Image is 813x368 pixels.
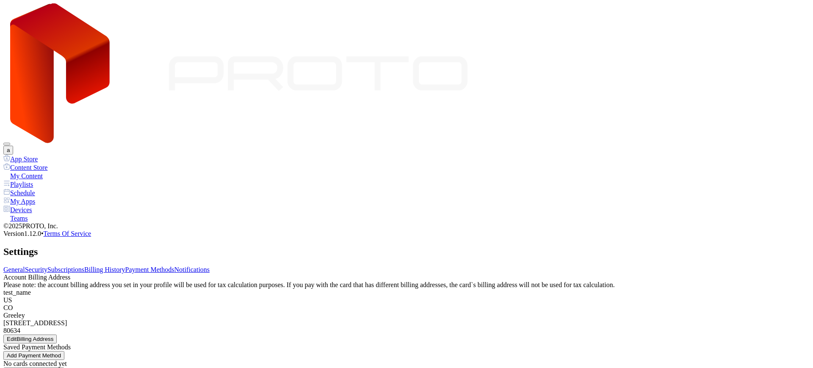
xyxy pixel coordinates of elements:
[3,180,810,188] a: Playlists
[3,304,13,311] span: CO
[47,266,84,273] a: Subscriptions
[84,266,125,273] a: Billing History
[3,155,810,163] a: App Store
[3,343,810,351] div: Saved Payment Methods
[3,163,810,172] a: Content Store
[3,281,810,289] div: Please note: the account billing address you set in your profile will be used for tax calculation...
[3,230,44,237] span: Version 1.12.0 •
[3,289,31,296] span: test_name
[3,319,67,326] span: [STREET_ADDRESS]
[3,222,810,230] div: © 2025 PROTO, Inc.
[3,360,810,368] div: No cards connected yet
[3,274,810,281] div: Account Billing Address
[3,172,810,180] a: My Content
[3,266,25,273] a: General
[174,266,210,273] a: Notifications
[3,335,57,343] button: EditBilling Address
[3,205,810,214] a: Devices
[125,266,174,273] a: Payment Methods
[7,352,61,359] div: Add Payment Method
[7,336,53,342] div: Edit Billing Address
[3,188,810,197] a: Schedule
[44,230,91,237] a: Terms Of Service
[3,312,25,319] span: Greeley
[3,296,12,304] span: US
[3,327,20,334] span: 80634
[3,246,810,257] h2: Settings
[3,197,810,205] a: My Apps
[25,266,47,273] a: Security
[3,146,13,155] button: a
[3,351,64,360] button: Add Payment Method
[3,214,810,222] a: Teams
